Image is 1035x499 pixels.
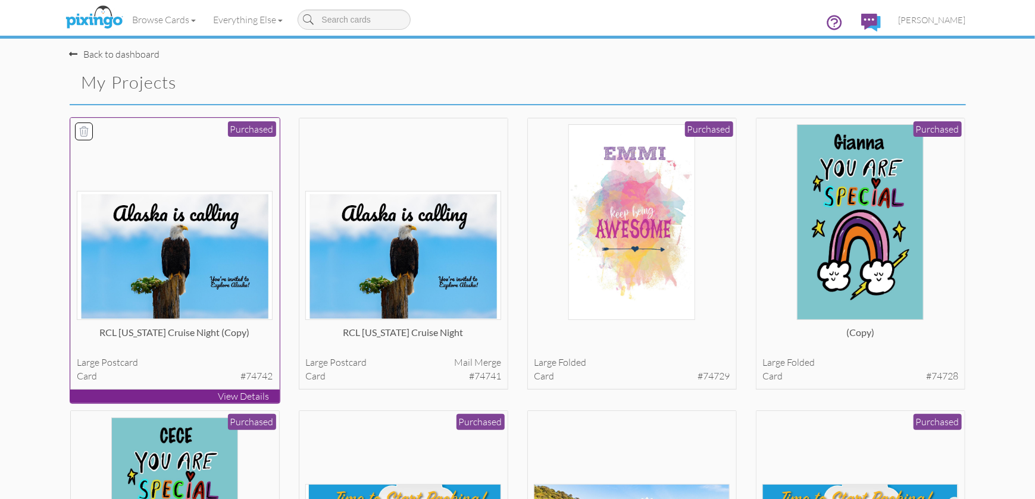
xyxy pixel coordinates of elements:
[534,356,556,368] span: large
[240,369,273,383] span: #74742
[914,414,962,430] div: Purchased
[558,356,586,368] span: folded
[77,326,273,350] div: RCL [US_STATE] Cruise Night (copy)
[890,5,975,35] a: [PERSON_NAME]
[787,356,815,368] span: folded
[456,414,505,430] div: Purchased
[82,73,497,92] h2: My Projects
[62,3,126,33] img: pixingo logo
[762,356,785,368] span: large
[228,414,276,430] div: Purchased
[330,356,367,368] span: postcard
[698,369,730,383] span: #74729
[914,121,962,137] div: Purchased
[762,326,958,350] div: (copy)
[861,14,881,32] img: comments.svg
[205,5,292,34] a: Everything Else
[899,15,966,25] span: [PERSON_NAME]
[469,369,501,383] span: #74741
[228,121,276,137] div: Purchased
[124,5,205,34] a: Browse Cards
[298,10,411,30] input: Search cards
[305,326,501,350] div: RCL [US_STATE] Cruise Night
[77,356,99,368] span: large
[77,369,273,383] div: card
[305,191,501,320] img: 135174-1-1756561809963-a134590269571d86-qa.jpg
[305,356,328,368] span: large
[77,191,273,320] img: 135178-1-1756573025366-d532fc8a3daa2ad2-qa.jpg
[762,369,958,383] div: card
[305,369,501,383] div: card
[70,390,280,403] p: View Details
[685,121,733,137] div: Purchased
[568,124,695,320] img: 135148-1-1756482506079-62c5ab1d9c39782e-qa.jpg
[926,369,958,383] span: #74728
[454,356,501,369] span: Mail merge
[70,48,160,60] a: Back to dashboard
[797,124,923,320] img: 135145-1-1756481012580-bf1245dbce65b7f6-qa.jpg
[534,369,730,383] div: card
[101,356,138,368] span: postcard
